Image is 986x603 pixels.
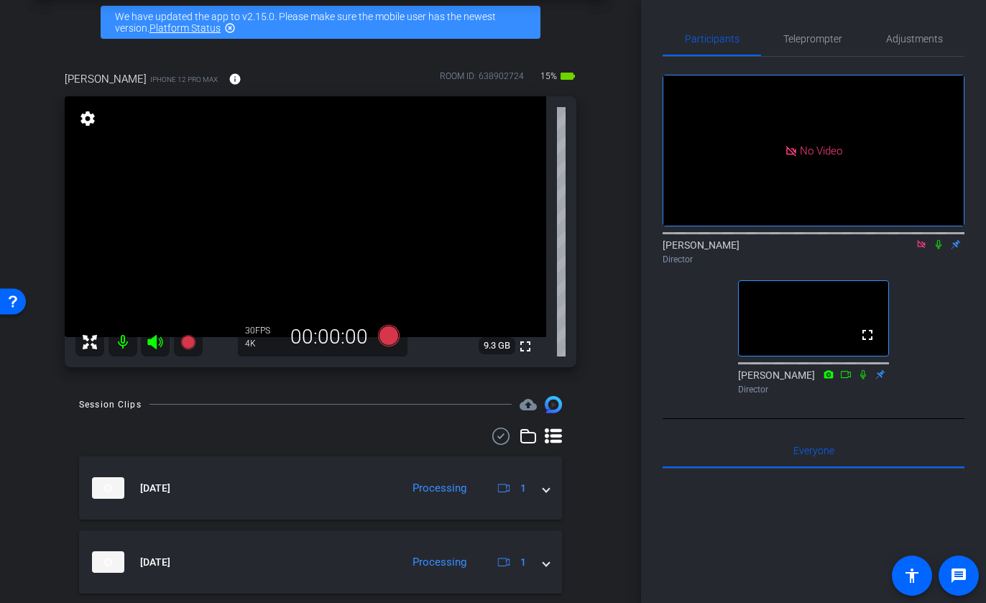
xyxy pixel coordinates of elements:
[405,554,474,571] div: Processing
[140,555,170,570] span: [DATE]
[545,396,562,413] img: Session clips
[65,71,147,87] span: [PERSON_NAME]
[800,144,842,157] span: No Video
[79,397,142,412] div: Session Clips
[149,22,221,34] a: Platform Status
[538,65,559,88] span: 15%
[793,446,834,456] span: Everyone
[738,383,889,396] div: Director
[245,338,281,349] div: 4K
[738,368,889,396] div: [PERSON_NAME]
[92,477,124,499] img: thumb-nail
[92,551,124,573] img: thumb-nail
[886,34,943,44] span: Adjustments
[479,337,515,354] span: 9.3 GB
[101,6,540,39] div: We have updated the app to v2.15.0. Please make sure the mobile user has the newest version.
[950,567,967,584] mat-icon: message
[405,480,474,497] div: Processing
[150,74,218,85] span: iPhone 12 Pro Max
[79,456,562,520] mat-expansion-panel-header: thumb-nail[DATE]Processing1
[663,238,964,266] div: [PERSON_NAME]
[520,396,537,413] span: Destinations for your clips
[224,22,236,34] mat-icon: highlight_off
[903,567,921,584] mat-icon: accessibility
[245,325,281,336] div: 30
[859,326,876,344] mat-icon: fullscreen
[78,110,98,127] mat-icon: settings
[685,34,739,44] span: Participants
[281,325,377,349] div: 00:00:00
[783,34,842,44] span: Teleprompter
[140,481,170,496] span: [DATE]
[255,326,270,336] span: FPS
[517,338,534,355] mat-icon: fullscreen
[663,253,964,266] div: Director
[520,396,537,413] mat-icon: cloud_upload
[229,73,241,86] mat-icon: info
[520,555,526,570] span: 1
[559,68,576,85] mat-icon: battery_std
[520,481,526,496] span: 1
[440,70,524,91] div: ROOM ID: 638902724
[79,530,562,594] mat-expansion-panel-header: thumb-nail[DATE]Processing1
